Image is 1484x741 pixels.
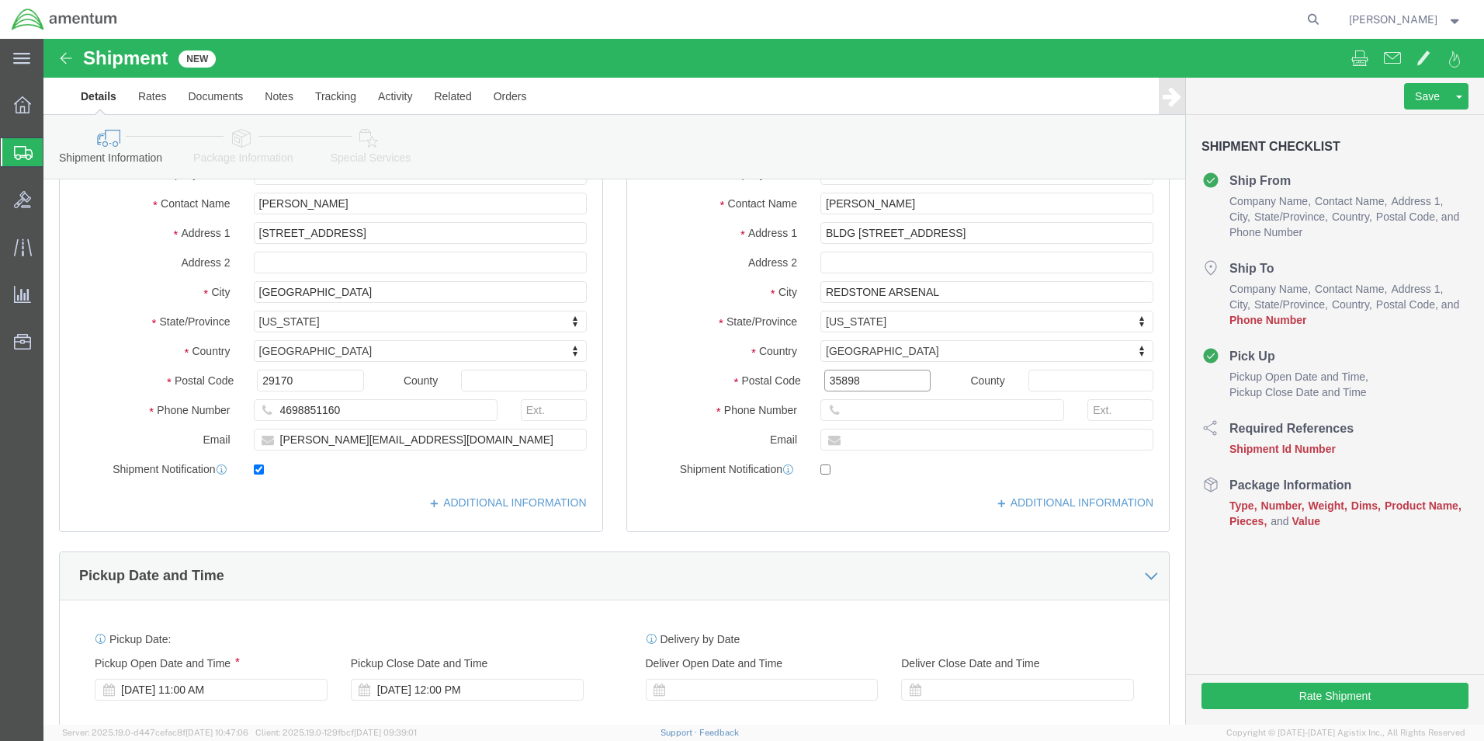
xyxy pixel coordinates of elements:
span: [DATE] 09:39:01 [354,728,417,737]
span: Copyright © [DATE]-[DATE] Agistix Inc., All Rights Reserved [1226,726,1465,739]
a: Support [661,728,699,737]
span: Server: 2025.19.0-d447cefac8f [62,728,248,737]
img: logo [11,8,118,31]
iframe: FS Legacy Container [43,39,1484,725]
button: [PERSON_NAME] [1348,10,1463,29]
span: Timothy Wise [1349,11,1437,28]
span: [DATE] 10:47:06 [185,728,248,737]
span: Client: 2025.19.0-129fbcf [255,728,417,737]
a: Feedback [699,728,739,737]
